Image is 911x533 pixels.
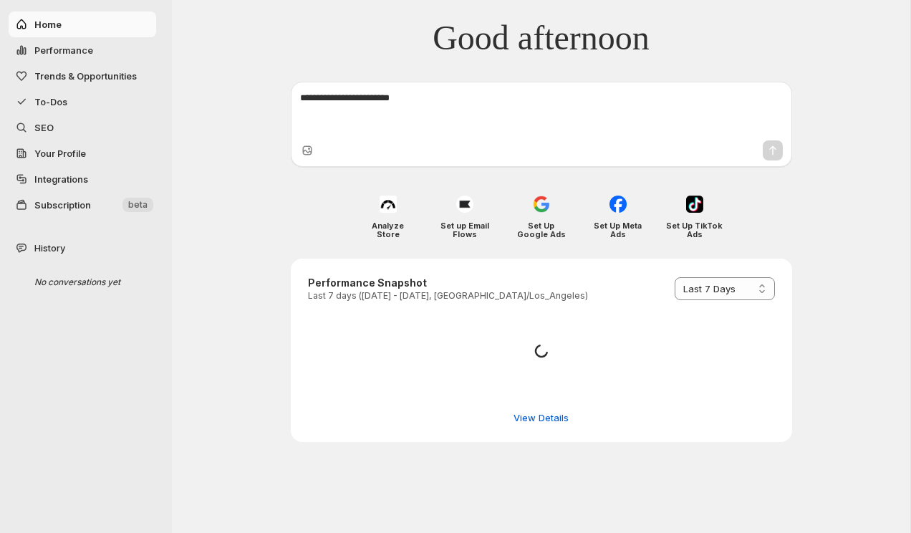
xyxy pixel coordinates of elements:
h4: Set up Email Flows [436,221,493,239]
button: Performance [9,37,156,63]
span: Trends & Opportunities [34,70,137,82]
h4: Analyze Store [360,221,416,239]
span: History [34,241,65,255]
span: Good afternoon [433,17,650,59]
h4: Set Up Meta Ads [589,221,646,239]
h4: Set Up Google Ads [513,221,569,239]
button: Subscription [9,192,156,218]
button: View detailed performance [505,406,577,429]
img: Set Up Google Ads icon [533,196,550,213]
img: Set up Email Flows icon [456,196,473,213]
span: Your Profile [34,148,86,159]
span: Subscription [34,199,91,211]
span: Integrations [34,173,88,185]
span: beta [128,199,148,211]
span: To-Dos [34,96,67,107]
button: To-Dos [9,89,156,115]
a: SEO [9,115,156,140]
button: Upload image [300,143,314,158]
span: Home [34,19,62,30]
h4: Set Up TikTok Ads [666,221,723,239]
a: Your Profile [9,140,156,166]
button: Home [9,11,156,37]
img: Analyze Store icon [380,196,397,213]
span: View Details [514,410,569,425]
a: Integrations [9,166,156,192]
img: Set Up Meta Ads icon [609,196,627,213]
span: Performance [34,44,93,56]
img: Set Up TikTok Ads icon [686,196,703,213]
span: SEO [34,122,54,133]
h3: Performance Snapshot [308,276,588,290]
p: Last 7 days ([DATE] - [DATE], [GEOGRAPHIC_DATA]/Los_Angeles) [308,290,588,302]
div: No conversations yet [23,269,159,295]
button: Trends & Opportunities [9,63,156,89]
